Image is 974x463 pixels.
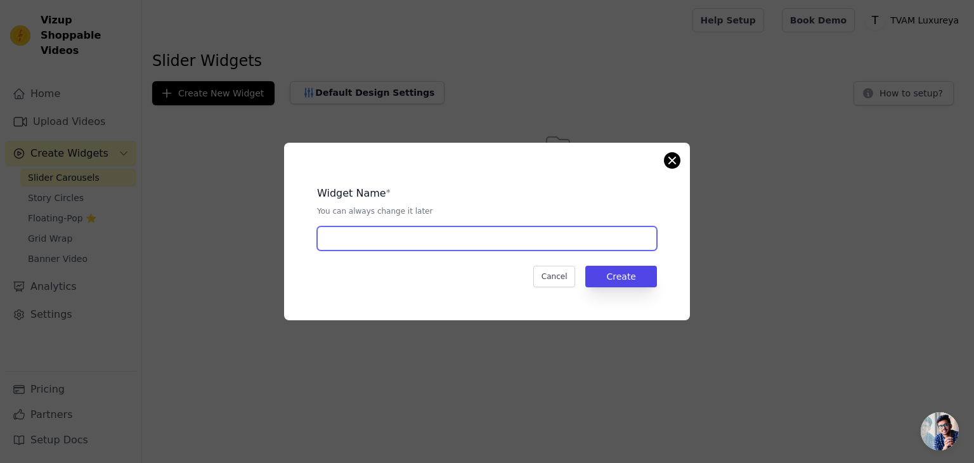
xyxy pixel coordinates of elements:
a: Open chat [921,412,959,450]
button: Cancel [533,266,576,287]
p: You can always change it later [317,206,657,216]
button: Close modal [665,153,680,168]
legend: Widget Name [317,186,386,201]
button: Create [585,266,657,287]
